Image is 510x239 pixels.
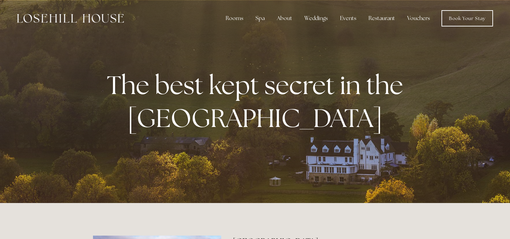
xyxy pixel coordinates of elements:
[402,12,435,25] a: Vouchers
[363,12,400,25] div: Restaurant
[299,12,333,25] div: Weddings
[271,12,298,25] div: About
[250,12,270,25] div: Spa
[335,12,362,25] div: Events
[220,12,249,25] div: Rooms
[441,10,493,26] a: Book Your Stay
[107,68,409,135] strong: The best kept secret in the [GEOGRAPHIC_DATA]
[17,14,124,23] img: Losehill House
